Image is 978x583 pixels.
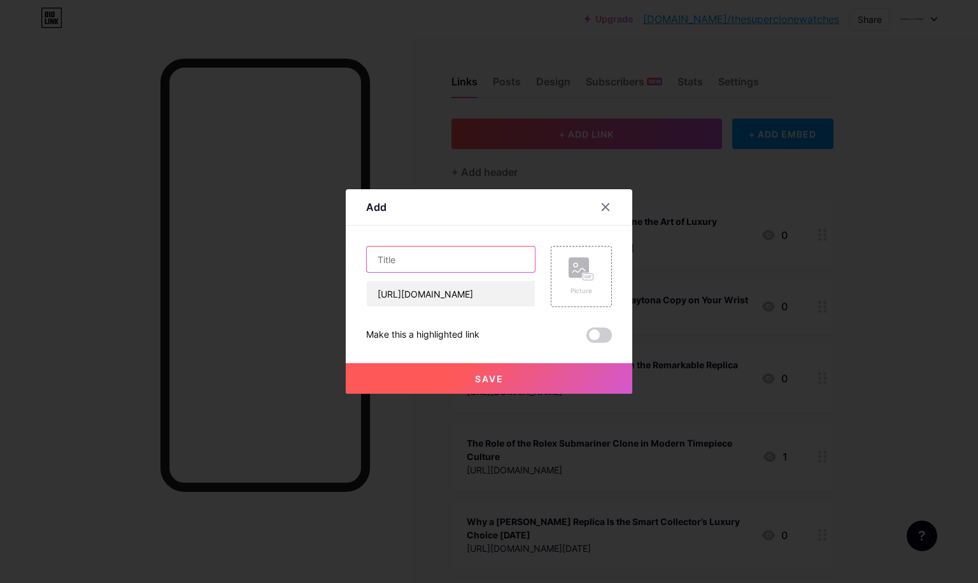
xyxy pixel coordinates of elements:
input: URL [367,281,535,306]
div: Picture [569,286,594,296]
div: Add [366,199,386,215]
input: Title [367,247,535,272]
div: Make this a highlighted link [366,327,479,343]
span: Save [475,373,504,384]
button: Save [346,363,632,394]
